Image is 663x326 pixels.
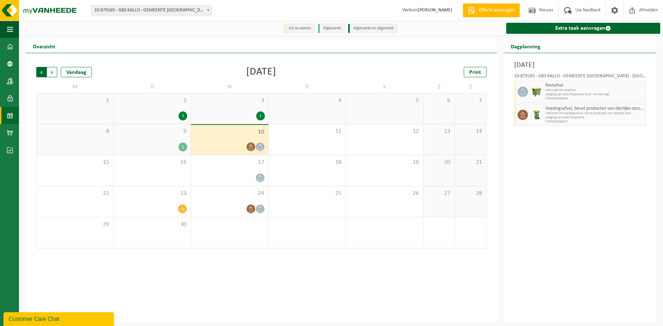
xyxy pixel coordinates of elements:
span: 3 [194,97,265,105]
a: Print [464,67,487,77]
span: 21 [458,159,482,166]
span: 24 [194,190,265,197]
span: 2 [117,97,187,105]
span: Voedingsafval, bevat producten van dierlijke oorsprong, onverpakt, categorie 3 [545,106,644,111]
span: 10-879165 - GBS KALLO - GEMEENTE BEVEREN - KOSTENPLAATS 27 - KALLO [92,6,212,15]
li: Afgewerkt en afgemeld [348,24,397,33]
span: 16 [117,159,187,166]
td: M [36,81,114,93]
span: Restafval [545,83,644,88]
li: Afgewerkt [318,24,345,33]
div: 1 [179,111,187,120]
span: T250001849640 [545,97,644,101]
span: 4 [272,97,342,105]
h2: Dagplanning [504,39,547,53]
span: T250001848417 [545,120,644,124]
span: 25 [272,190,342,197]
span: 17 [194,159,265,166]
td: Z [423,81,455,93]
span: 7 [458,97,482,105]
img: WB-0140-HPE-GN-50 [531,110,542,120]
span: Lediging op vaste frequentie (excl. verwerking) [545,92,644,97]
span: 29 [40,221,110,228]
span: WB-1100-HP restafval [545,88,644,92]
span: 27 [427,190,451,197]
span: 10-879165 - GBS KALLO - GEMEENTE BEVEREN - KOSTENPLAATS 27 - KALLO [91,5,212,16]
span: Print [469,70,481,75]
span: 6 [427,97,451,105]
span: 9 [117,128,187,135]
iframe: chat widget [3,311,115,326]
span: 5 [349,97,420,105]
strong: [PERSON_NAME] [418,8,452,13]
div: Vandaag [61,67,92,77]
span: 28 [458,190,482,197]
td: V [346,81,423,93]
span: Vorige [36,67,47,77]
span: 14 [458,128,482,135]
span: 11 [272,128,342,135]
a: Extra taak aanvragen [506,23,660,34]
div: 1 [179,142,187,151]
span: 30 [117,221,187,228]
li: Uit te voeren [284,24,315,33]
td: D [114,81,191,93]
td: W [191,81,268,93]
span: 20 [427,159,451,166]
span: WB-0140-HP voedingsafval, bevat producten van dierlijke oors [545,111,644,116]
a: Offerte aanvragen [463,3,520,17]
div: [DATE] [246,67,276,77]
span: 1 [40,97,110,105]
span: 13 [427,128,451,135]
h3: [DATE] [514,60,646,70]
div: 1 [256,111,265,120]
td: D [269,81,346,93]
span: Volgende [47,67,57,77]
span: Lediging op vaste frequentie [545,116,644,120]
td: Z [455,81,486,93]
span: 12 [349,128,420,135]
span: 15 [40,159,110,166]
span: 10 [194,128,265,136]
span: 23 [117,190,187,197]
span: 8 [40,128,110,135]
span: 26 [349,190,420,197]
span: 22 [40,190,110,197]
div: 10-879165 - GBS KALLO - GEMEENTE [GEOGRAPHIC_DATA] - [GEOGRAPHIC_DATA] 27 - [GEOGRAPHIC_DATA] [514,74,646,81]
img: WB-1100-HPE-GN-51 [531,87,542,97]
span: 19 [349,159,420,166]
span: 18 [272,159,342,166]
span: Offerte aanvragen [477,7,516,14]
h2: Overzicht [26,39,62,53]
